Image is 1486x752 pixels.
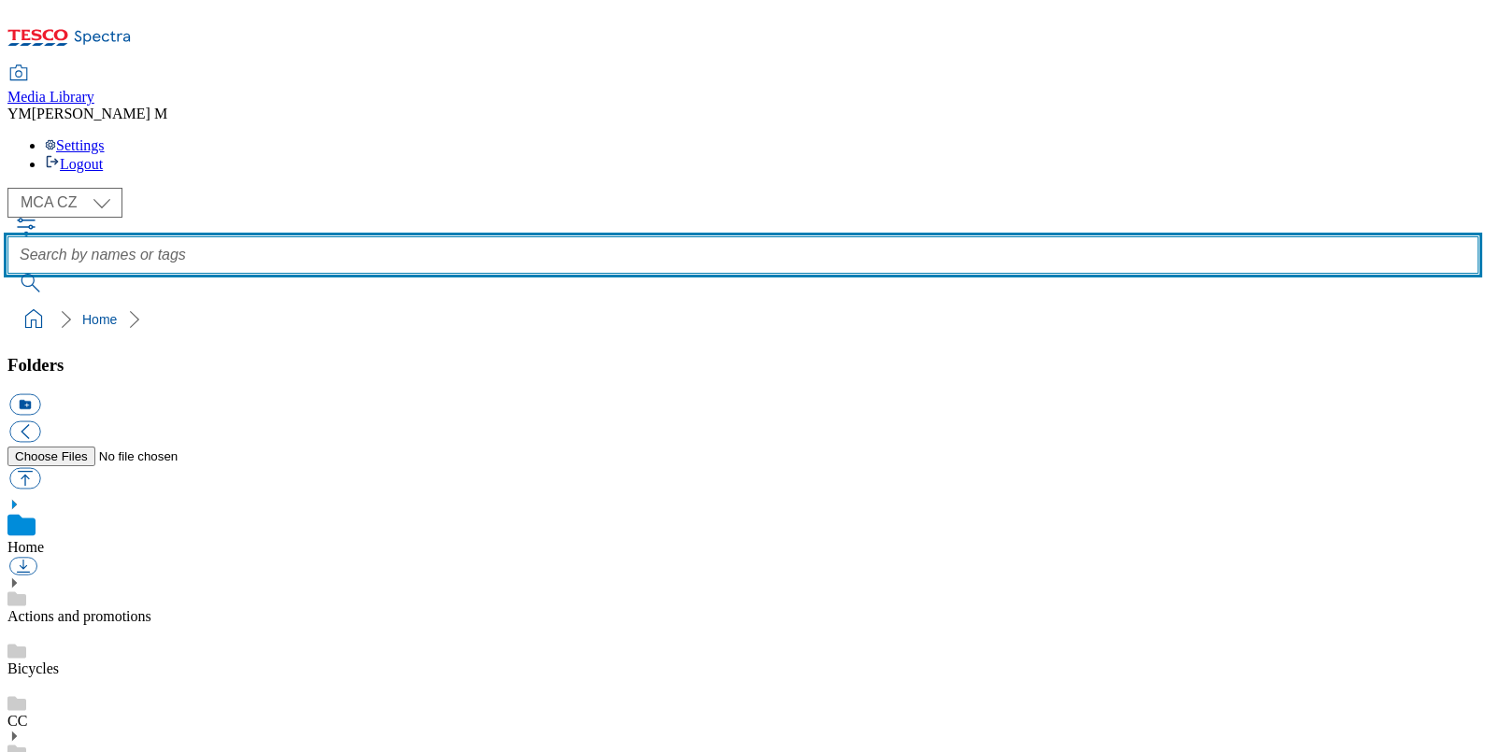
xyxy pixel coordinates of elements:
a: Logout [45,156,103,172]
span: [PERSON_NAME] M [32,106,167,121]
input: Search by names or tags [7,236,1479,274]
span: Media Library [7,89,94,105]
span: YM [7,106,32,121]
a: Bicycles [7,660,59,676]
a: Media Library [7,66,94,106]
nav: breadcrumb [7,302,1479,337]
a: Home [7,539,44,555]
a: Settings [45,137,105,153]
a: Home [82,312,117,327]
a: home [19,305,49,334]
a: Actions and promotions [7,608,151,624]
h3: Folders [7,355,1479,376]
a: CC [7,713,27,729]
